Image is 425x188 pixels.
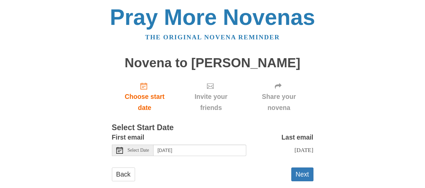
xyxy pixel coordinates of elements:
[112,77,178,117] a: Choose start date
[245,77,313,117] div: Click "Next" to confirm your start date first.
[112,56,313,70] h1: Novena to [PERSON_NAME]
[251,91,307,113] span: Share your novena
[112,167,135,181] a: Back
[128,148,149,153] span: Select Date
[282,132,313,143] label: Last email
[110,5,315,30] a: Pray More Novenas
[119,91,171,113] span: Choose start date
[291,167,313,181] button: Next
[112,132,144,143] label: First email
[177,77,244,117] div: Click "Next" to confirm your start date first.
[145,34,280,41] a: The original novena reminder
[184,91,238,113] span: Invite your friends
[294,147,313,153] span: [DATE]
[112,123,313,132] h3: Select Start Date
